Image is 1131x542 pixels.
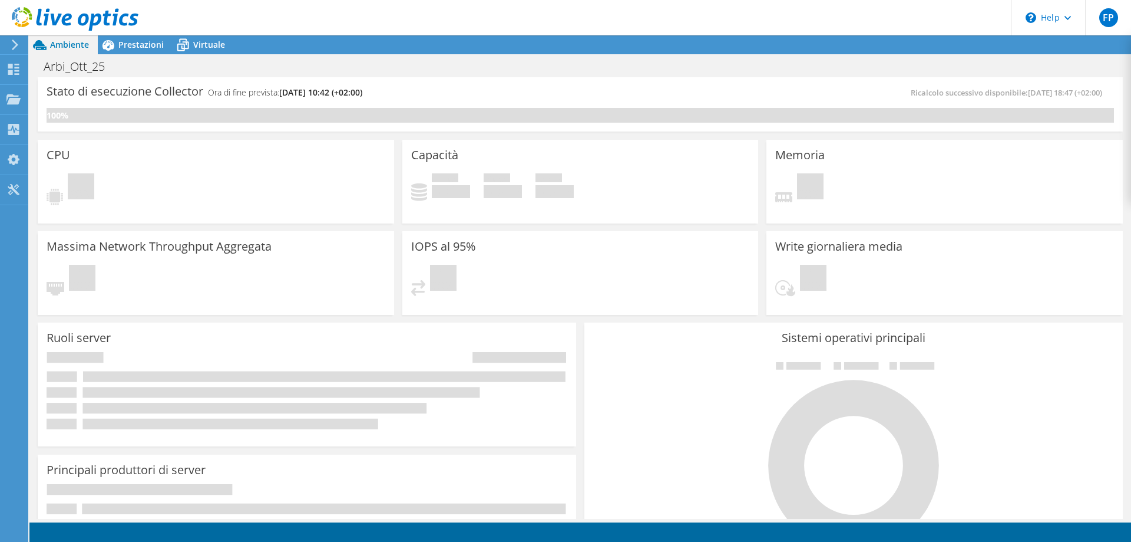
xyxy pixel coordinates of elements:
[47,331,111,344] h3: Ruoli server
[535,185,574,198] h4: 0 GiB
[69,265,95,294] span: In sospeso
[484,185,522,198] h4: 0 GiB
[47,464,206,477] h3: Principali produttori di server
[1026,12,1036,23] svg: \n
[411,240,476,253] h3: IOPS al 95%
[68,173,94,202] span: In sospeso
[775,240,902,253] h3: Write giornaliera media
[800,265,826,294] span: In sospeso
[47,240,272,253] h3: Massima Network Throughput Aggregata
[775,149,825,162] h3: Memoria
[432,185,470,198] h4: 0 GiB
[118,39,164,50] span: Prestazioni
[47,149,70,162] h3: CPU
[411,149,458,162] h3: Capacità
[430,265,457,294] span: In sospeso
[50,39,89,50] span: Ambiente
[1028,87,1102,98] span: [DATE] 18:47 (+02:00)
[38,60,123,73] h1: Arbi_Ott_25
[432,173,458,185] span: In uso
[193,39,225,50] span: Virtuale
[535,173,562,185] span: Totale
[484,173,510,185] span: Disponibile
[911,87,1108,98] span: Ricalcolo successivo disponibile:
[797,173,824,202] span: In sospeso
[279,87,362,98] span: [DATE] 10:42 (+02:00)
[593,331,1114,344] h3: Sistemi operativi principali
[1099,8,1118,27] span: FP
[208,86,362,99] h4: Ora di fine prevista:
